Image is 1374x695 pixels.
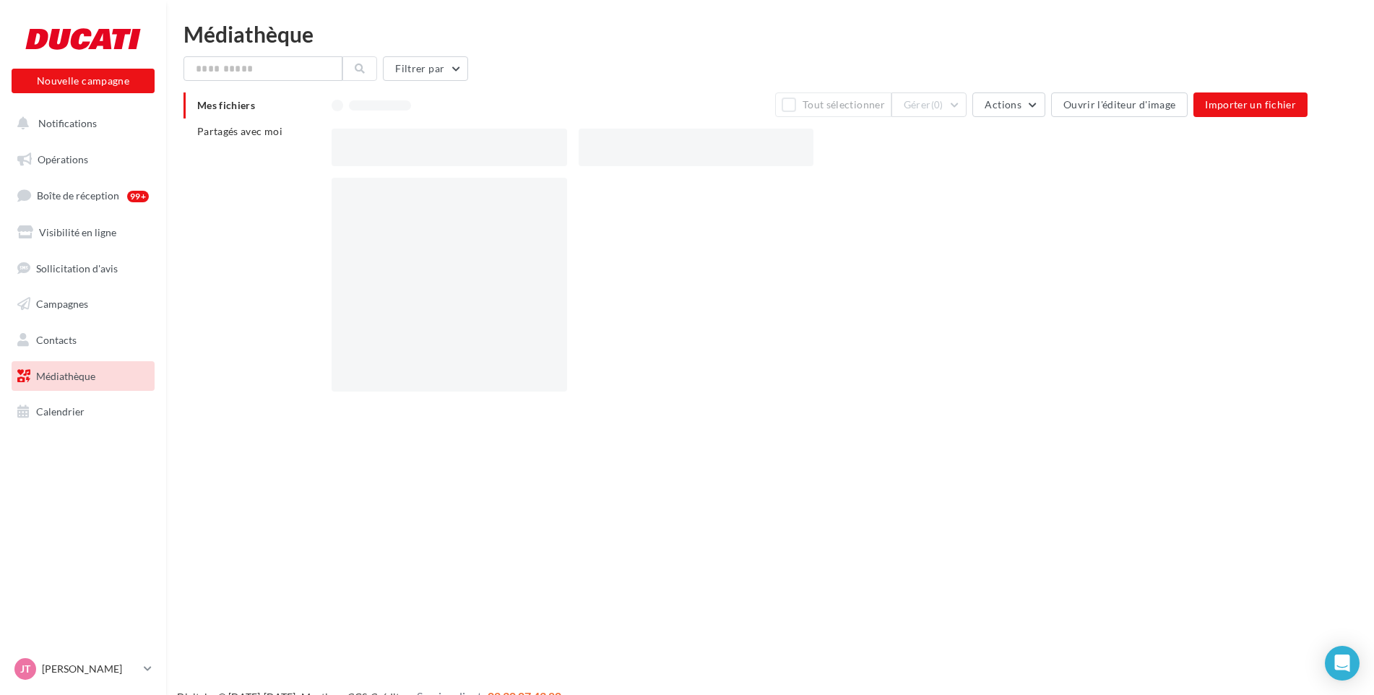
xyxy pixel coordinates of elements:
span: Importer un fichier [1205,98,1296,111]
a: Visibilité en ligne [9,217,157,248]
a: Sollicitation d'avis [9,254,157,284]
span: Opérations [38,153,88,165]
span: Partagés avec moi [197,125,282,137]
div: Open Intercom Messenger [1325,646,1360,681]
div: Médiathèque [183,23,1357,45]
a: Contacts [9,325,157,355]
div: 99+ [127,191,149,202]
a: Médiathèque [9,361,157,392]
span: Boîte de réception [37,189,119,202]
span: Sollicitation d'avis [36,262,118,274]
button: Nouvelle campagne [12,69,155,93]
a: Campagnes [9,289,157,319]
span: Calendrier [36,405,85,418]
span: Visibilité en ligne [39,226,116,238]
span: Contacts [36,334,77,346]
span: Campagnes [36,298,88,310]
button: Tout sélectionner [775,92,891,117]
button: Gérer(0) [891,92,967,117]
button: Importer un fichier [1193,92,1308,117]
a: Calendrier [9,397,157,427]
span: Médiathèque [36,370,95,382]
span: (0) [931,99,943,111]
button: Ouvrir l'éditeur d'image [1051,92,1188,117]
a: JT [PERSON_NAME] [12,655,155,683]
button: Filtrer par [383,56,468,81]
span: Notifications [38,117,97,129]
span: JT [20,662,30,676]
a: Boîte de réception99+ [9,180,157,211]
span: Mes fichiers [197,99,255,111]
p: [PERSON_NAME] [42,662,138,676]
a: Opérations [9,144,157,175]
button: Actions [972,92,1045,117]
span: Actions [985,98,1021,111]
button: Notifications [9,108,152,139]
